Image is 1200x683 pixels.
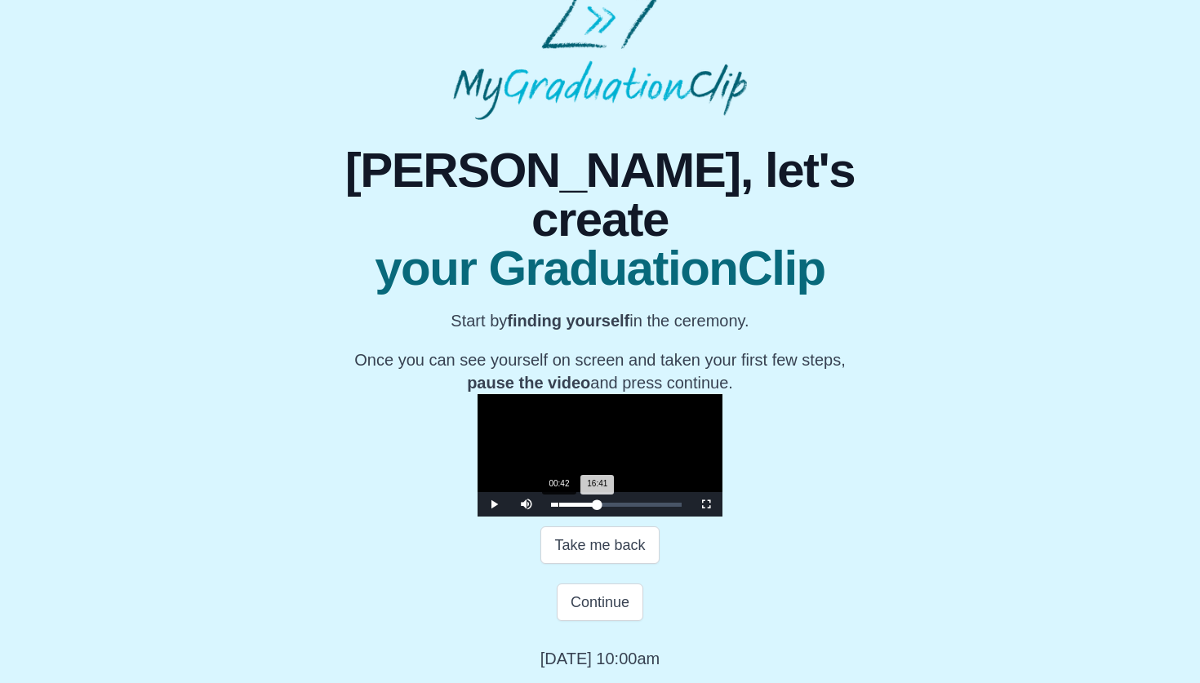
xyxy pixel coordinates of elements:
button: Continue [557,583,643,621]
p: Start by in the ceremony. [300,309,900,332]
button: Play [478,492,510,517]
button: Fullscreen [690,492,722,517]
b: finding yourself [507,312,629,330]
span: [PERSON_NAME], let's create [300,146,900,244]
button: Mute [510,492,543,517]
p: Once you can see yourself on screen and taken your first few steps, and press continue. [300,348,900,394]
b: pause the video [467,374,590,392]
span: your GraduationClip [300,244,900,293]
p: [DATE] 10:00am [540,647,660,670]
div: Progress Bar [551,503,682,507]
div: Video Player [478,394,722,517]
button: Take me back [540,526,659,564]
